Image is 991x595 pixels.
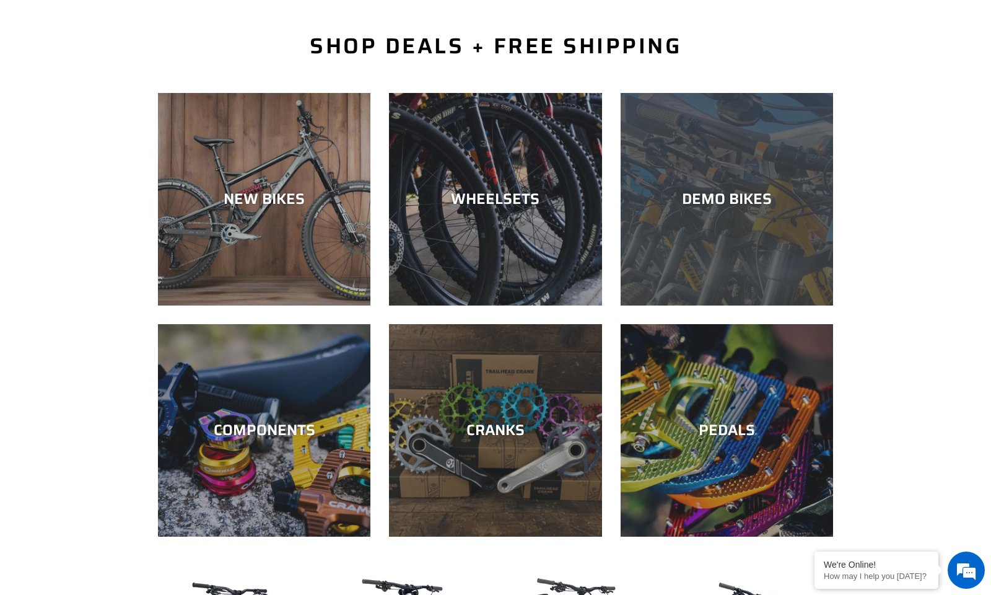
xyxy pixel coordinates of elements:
[824,571,929,581] p: How may I help you today?
[158,324,370,537] a: COMPONENTS
[389,93,601,306] a: WHEELSETS
[621,324,833,537] a: PEDALS
[158,93,370,306] a: NEW BIKES
[621,190,833,208] div: DEMO BIKES
[621,421,833,439] div: PEDALS
[158,33,833,59] h2: SHOP DEALS + FREE SHIPPING
[389,324,601,537] a: CRANKS
[824,560,929,570] div: We're Online!
[389,190,601,208] div: WHEELSETS
[158,421,370,439] div: COMPONENTS
[621,93,833,306] a: DEMO BIKES
[389,421,601,439] div: CRANKS
[158,190,370,208] div: NEW BIKES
